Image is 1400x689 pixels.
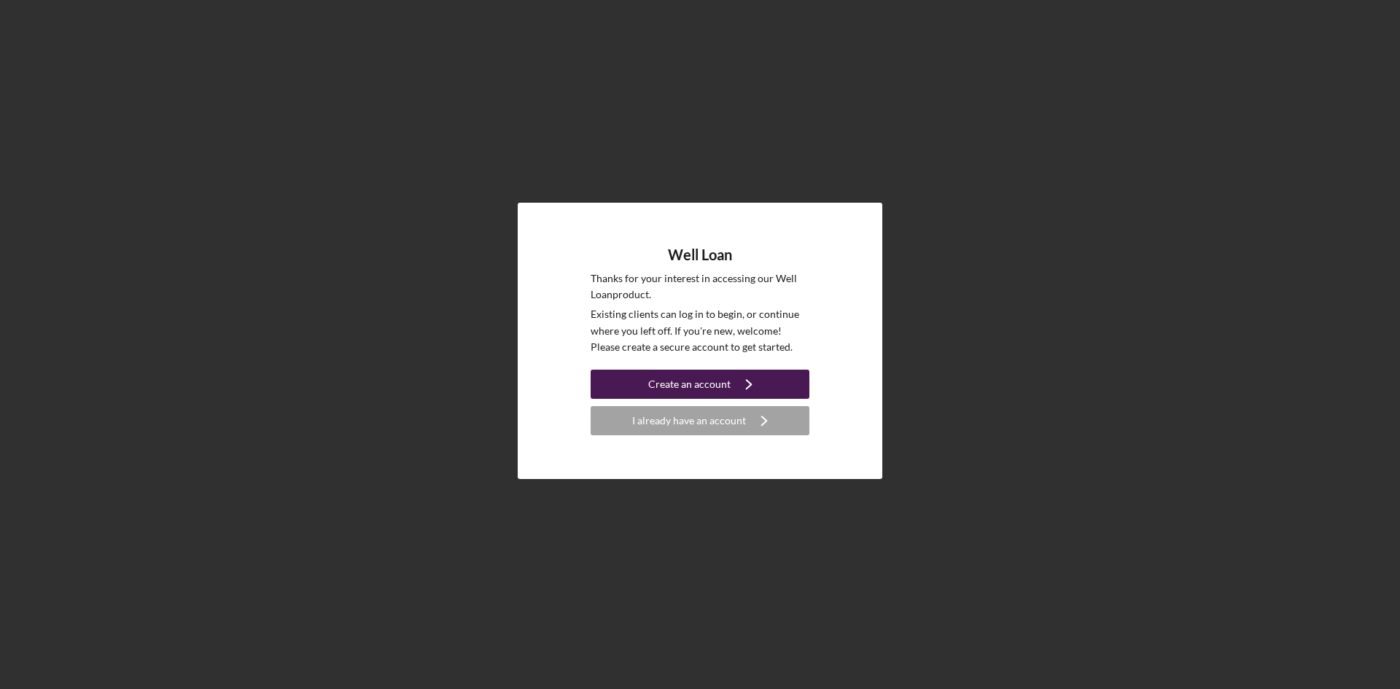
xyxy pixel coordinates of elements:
[591,370,809,399] button: Create an account
[591,370,809,402] a: Create an account
[591,406,809,435] button: I already have an account
[648,370,731,399] div: Create an account
[668,246,732,263] h4: Well Loan
[591,270,809,303] p: Thanks for your interest in accessing our Well Loan product.
[591,306,809,355] p: Existing clients can log in to begin, or continue where you left off. If you're new, welcome! Ple...
[632,406,746,435] div: I already have an account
